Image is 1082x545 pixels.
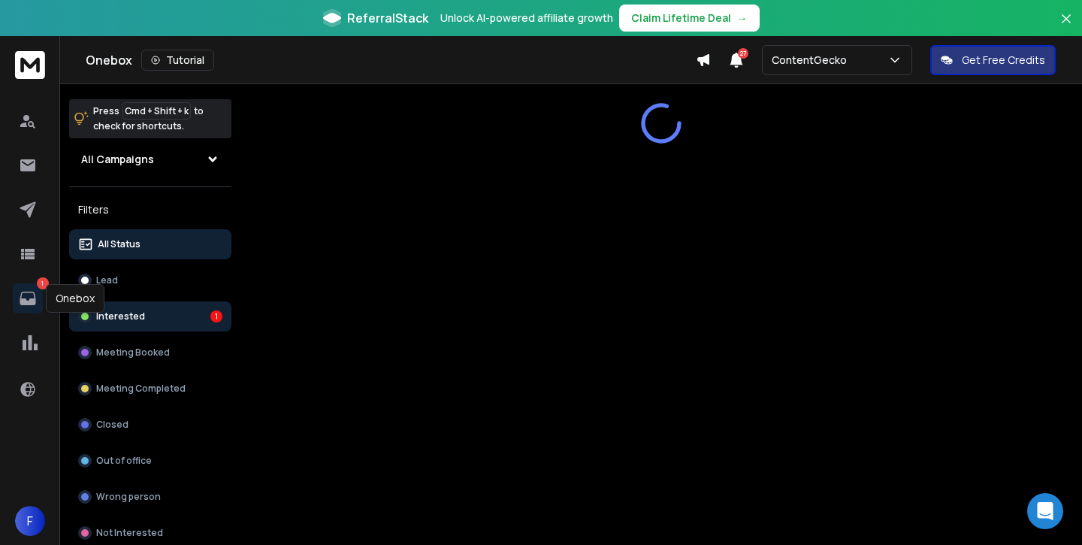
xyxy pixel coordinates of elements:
button: Get Free Credits [930,45,1056,75]
p: Interested [96,310,145,322]
button: Closed [69,410,231,440]
h1: All Campaigns [81,152,154,167]
h3: Filters [69,199,231,220]
p: Not Interested [96,527,163,539]
button: Interested1 [69,301,231,332]
p: Closed [96,419,128,431]
p: Wrong person [96,491,161,503]
p: Lead [96,274,118,286]
div: Onebox [46,284,104,313]
button: Lead [69,265,231,295]
p: All Status [98,238,141,250]
p: 1 [37,277,49,289]
p: ContentGecko [772,53,853,68]
span: 27 [738,48,748,59]
span: → [737,11,748,26]
a: 1 [13,283,43,313]
button: Tutorial [141,50,214,71]
button: All Campaigns [69,144,231,174]
p: Get Free Credits [962,53,1045,68]
button: Meeting Booked [69,338,231,368]
div: 1 [210,310,222,322]
p: Meeting Booked [96,347,170,359]
button: All Status [69,229,231,259]
button: Claim Lifetime Deal→ [619,5,760,32]
span: ReferralStack [347,9,428,27]
span: Cmd + Shift + k [122,102,191,120]
button: Close banner [1056,9,1076,45]
div: Onebox [86,50,696,71]
p: Out of office [96,455,152,467]
button: Wrong person [69,482,231,512]
p: Unlock AI-powered affiliate growth [440,11,613,26]
p: Meeting Completed [96,383,186,395]
button: Out of office [69,446,231,476]
button: F [15,506,45,536]
div: Open Intercom Messenger [1027,493,1063,529]
button: Meeting Completed [69,374,231,404]
p: Press to check for shortcuts. [93,104,204,134]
